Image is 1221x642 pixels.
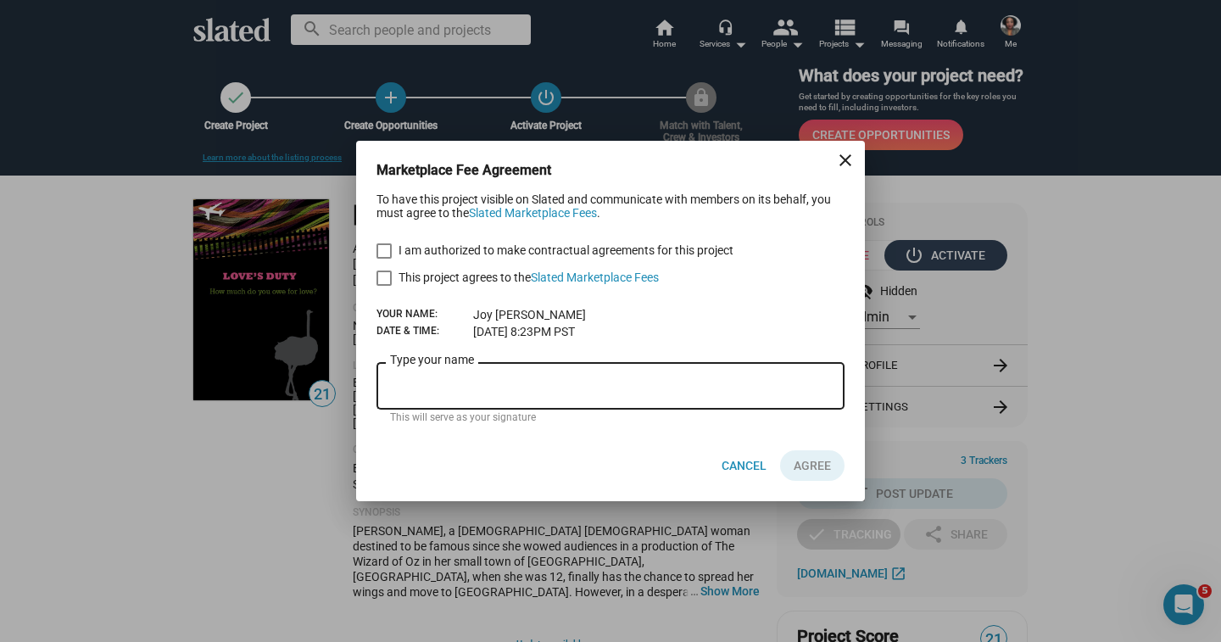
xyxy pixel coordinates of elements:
dt: Your Name: [376,308,473,321]
span: Joy [473,308,493,321]
button: Cancel [708,450,780,481]
span: This project agrees to the [399,267,659,288]
h3: Marketplace Fee Agreement [376,161,575,179]
mat-hint: This will serve as your signature [390,411,536,425]
dt: Date & Time: [376,325,473,338]
a: Slated Marketplace Fees [469,206,597,220]
span: Cancel [722,450,767,481]
a: Slated Marketplace Fees [531,271,659,284]
div: To have this project visible on Slated and communicate with members on its behalf, you must agree... [376,193,845,220]
span: I am authorized to make contractual agreements for this project [399,240,733,260]
dd: [DATE] 8:23PM PST [473,325,575,338]
span: [PERSON_NAME] [495,308,586,321]
mat-icon: close [835,150,856,170]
